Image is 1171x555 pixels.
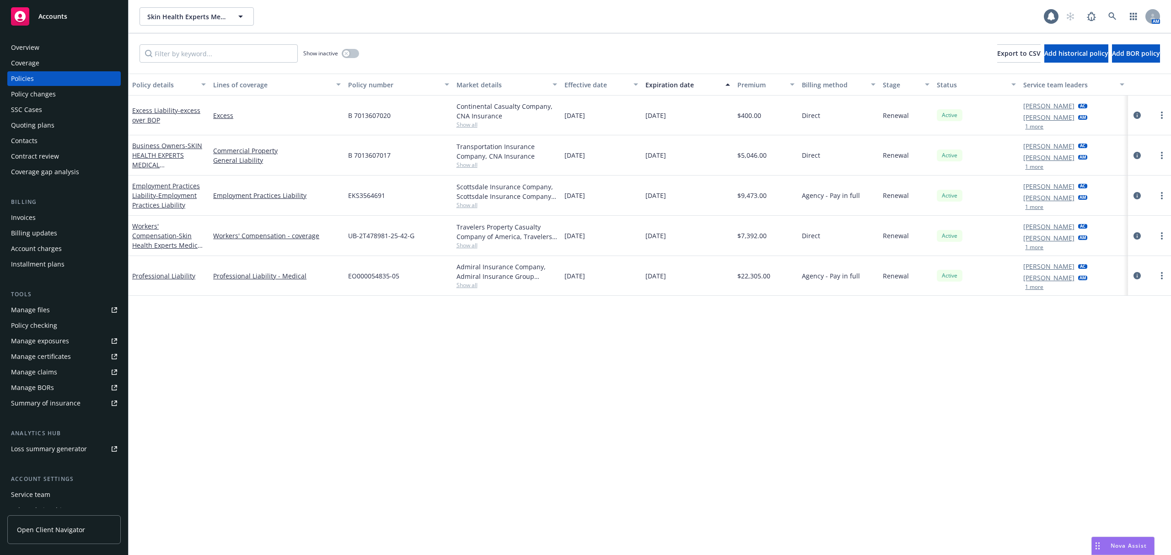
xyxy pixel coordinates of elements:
a: [PERSON_NAME] [1023,261,1074,271]
button: Add BOR policy [1112,44,1160,63]
button: Premium [734,74,799,96]
div: Travelers Property Casualty Company of America, Travelers Insurance [457,222,557,241]
button: 1 more [1025,164,1043,170]
button: Status [933,74,1020,96]
a: Policy changes [7,87,121,101]
div: Policy number [348,80,439,90]
span: Direct [802,111,820,120]
a: Invoices [7,210,121,225]
a: Account charges [7,241,121,256]
div: Tools [7,290,121,299]
span: UB-2T478981-25-42-G [348,231,414,240]
div: Loss summary generator [11,442,87,456]
a: Workers' Compensation [132,222,203,269]
span: Renewal [883,191,909,200]
input: Filter by keyword... [140,44,298,63]
a: Commercial Property [213,146,341,155]
div: Summary of insurance [11,396,81,411]
a: circleInformation [1132,270,1143,281]
span: B 7013607017 [348,150,391,160]
span: Accounts [38,13,67,20]
a: [PERSON_NAME] [1023,181,1074,191]
span: Show all [457,161,557,169]
div: Analytics hub [7,429,121,438]
a: Contacts [7,133,121,148]
span: Agency - Pay in full [802,271,860,281]
span: Export to CSV [997,49,1041,58]
a: Excess Liability [132,106,200,124]
div: Policy changes [11,87,56,101]
div: Expiration date [645,80,720,90]
span: Active [940,232,959,240]
button: Add historical policy [1044,44,1108,63]
div: Contacts [11,133,38,148]
span: Renewal [883,271,909,281]
span: Direct [802,150,820,160]
a: Employment Practices Liability [132,181,200,209]
a: Manage claims [7,365,121,379]
span: Show all [457,281,557,289]
a: Professional Liability [132,272,195,280]
a: Service team [7,487,121,502]
span: [DATE] [564,111,585,120]
a: Manage certificates [7,349,121,364]
button: 1 more [1025,204,1043,210]
button: Policy number [344,74,452,96]
a: [PERSON_NAME] [1023,233,1074,243]
div: Manage certificates [11,349,71,364]
button: Market details [453,74,561,96]
a: Excess [213,111,341,120]
a: Summary of insurance [7,396,121,411]
a: more [1156,110,1167,121]
button: Service team leaders [1020,74,1128,96]
a: circleInformation [1132,230,1143,241]
a: Quoting plans [7,118,121,133]
button: 1 more [1025,245,1043,250]
a: Professional Liability - Medical [213,271,341,281]
span: Renewal [883,111,909,120]
a: [PERSON_NAME] [1023,222,1074,231]
a: [PERSON_NAME] [1023,101,1074,111]
span: [DATE] [564,150,585,160]
div: Overview [11,40,39,55]
span: Nova Assist [1111,542,1147,550]
div: Premium [737,80,785,90]
div: Continental Casualty Company, CNA Insurance [457,101,557,121]
button: Billing method [798,74,879,96]
a: circleInformation [1132,150,1143,161]
button: Effective date [561,74,642,96]
a: Sales relationships [7,503,121,518]
span: Direct [802,231,820,240]
a: Workers' Compensation - coverage [213,231,341,240]
span: Renewal [883,231,909,240]
a: [PERSON_NAME] [1023,193,1074,203]
a: General Liability [213,155,341,165]
div: Service team [11,487,50,502]
div: Billing updates [11,226,57,240]
span: Active [940,111,959,119]
a: Coverage gap analysis [7,165,121,179]
span: [DATE] [564,191,585,200]
span: $22,305.00 [737,271,770,281]
div: Billing method [802,80,865,90]
span: EKS3564691 [348,191,385,200]
div: Manage exposures [11,334,69,348]
a: [PERSON_NAME] [1023,153,1074,162]
span: Add BOR policy [1112,49,1160,58]
span: Agency - Pay in full [802,191,860,200]
div: Scottsdale Insurance Company, Scottsdale Insurance Company (Nationwide), RT Specialty Insurance S... [457,182,557,201]
span: - Employment Practices Liability [132,191,197,209]
div: Invoices [11,210,36,225]
a: Policies [7,71,121,86]
span: Show inactive [303,49,338,57]
div: Policy checking [11,318,57,333]
div: Drag to move [1092,537,1103,555]
a: more [1156,270,1167,281]
a: Accounts [7,4,121,29]
div: Coverage [11,56,39,70]
a: Report a Bug [1082,7,1101,26]
a: Loss summary generator [7,442,121,456]
span: $7,392.00 [737,231,767,240]
span: [DATE] [645,231,666,240]
a: circleInformation [1132,190,1143,201]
